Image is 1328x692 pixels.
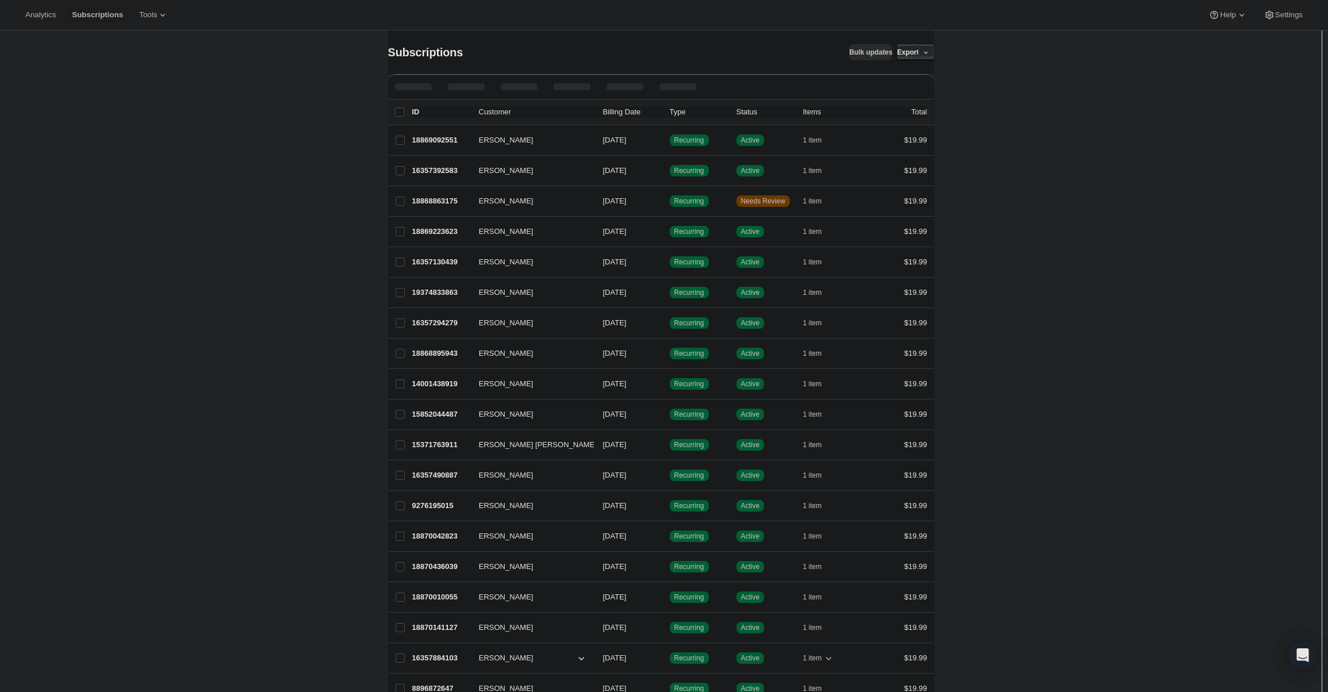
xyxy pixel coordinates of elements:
button: 1 item [803,315,835,331]
span: [DATE] [603,532,627,540]
span: $19.99 [904,440,927,449]
button: [PERSON_NAME] [472,344,587,363]
button: 1 item [803,163,835,179]
div: 16357884103[PERSON_NAME][DATE]SuccessRecurringSuccessActive1 item$19.99 [412,650,927,666]
button: 1 item [803,224,835,240]
span: [PERSON_NAME] [472,226,533,237]
span: 1 item [803,532,822,541]
span: Active [741,593,760,602]
span: Recurring [674,227,704,236]
span: $19.99 [904,653,927,662]
div: 15852044487[PERSON_NAME][DATE]SuccessRecurringSuccessActive1 item$19.99 [412,406,927,422]
button: 1 item [803,589,835,605]
p: 16357490887 [412,470,470,481]
span: [DATE] [603,410,627,418]
p: Billing Date [603,106,661,118]
span: 1 item [803,257,822,267]
span: [PERSON_NAME] [472,561,533,572]
button: Help [1202,7,1254,23]
span: Recurring [674,653,704,663]
span: [PERSON_NAME] [472,287,533,298]
p: 18868895943 [412,348,470,359]
span: [DATE] [603,623,627,632]
span: Analytics [25,10,56,20]
button: 1 item [803,285,835,301]
span: $19.99 [904,623,927,632]
button: 1 item [803,345,835,362]
span: $19.99 [904,227,927,236]
span: Needs Review [741,197,785,206]
span: 1 item [803,318,822,328]
p: ID [412,106,470,118]
span: [DATE] [603,593,627,601]
span: $19.99 [904,562,927,571]
span: [DATE] [603,318,627,327]
span: [DATE] [603,166,627,175]
button: [PERSON_NAME] [472,466,587,485]
button: 1 item [803,132,835,148]
span: [DATE] [603,197,627,205]
span: [PERSON_NAME] [472,348,533,359]
span: Bulk updates [849,48,892,57]
div: 18870010055[PERSON_NAME][DATE]SuccessRecurringSuccessActive1 item$19.99 [412,589,927,605]
button: [PERSON_NAME] [472,618,587,637]
span: Recurring [674,623,704,632]
div: 15371763911[PERSON_NAME] [PERSON_NAME][DATE]SuccessRecurringSuccessActive1 item$19.99 [412,437,927,453]
div: 9276195015[PERSON_NAME][DATE]SuccessRecurringSuccessActive1 item$19.99 [412,498,927,514]
span: Active [741,379,760,389]
span: [PERSON_NAME] [472,591,533,603]
span: $19.99 [904,532,927,540]
span: Active [741,562,760,571]
span: [DATE] [603,257,627,266]
span: Recurring [674,593,704,602]
span: 1 item [803,227,822,236]
span: 1 item [803,136,822,145]
span: [PERSON_NAME] [472,652,533,664]
span: Recurring [674,410,704,419]
span: [PERSON_NAME] [472,470,533,481]
span: Recurring [674,197,704,206]
button: Export [897,44,919,60]
span: Active [741,532,760,541]
span: [DATE] [603,227,627,236]
p: 15852044487 [412,409,470,420]
span: Recurring [674,440,704,449]
p: 18870436039 [412,561,470,572]
span: Recurring [674,471,704,480]
span: $19.99 [904,379,927,388]
div: 18870436039[PERSON_NAME][DATE]SuccessRecurringSuccessActive1 item$19.99 [412,559,927,575]
span: Recurring [674,318,704,328]
span: Active [741,440,760,449]
button: Analytics [18,7,63,23]
p: 18868863175 [412,195,470,207]
span: Subscriptions [388,46,463,59]
div: 16357130439[PERSON_NAME][DATE]SuccessRecurringSuccessActive1 item$19.99 [412,254,927,270]
p: 14001438919 [412,378,470,390]
span: $19.99 [904,136,927,144]
span: Active [741,227,760,236]
button: [PERSON_NAME] [472,314,587,332]
button: [PERSON_NAME] [472,588,587,606]
span: [PERSON_NAME] [PERSON_NAME] [472,439,597,451]
span: [PERSON_NAME] [472,500,533,512]
p: 18870141127 [412,622,470,633]
p: 16357294279 [412,317,470,329]
div: 16357294279[PERSON_NAME][DATE]SuccessRecurringSuccessActive1 item$19.99 [412,315,927,331]
button: [PERSON_NAME] [472,162,587,180]
button: [PERSON_NAME] [472,527,587,545]
span: [PERSON_NAME] [472,409,533,420]
span: [DATE] [603,653,627,662]
span: 1 item [803,653,822,663]
button: 1 item [803,437,835,453]
span: Recurring [674,532,704,541]
button: 1 item [803,376,835,392]
div: Open Intercom Messenger [1289,641,1317,669]
span: Recurring [674,501,704,510]
button: [PERSON_NAME] [472,283,587,302]
p: 16357884103 [412,652,470,664]
p: Status [736,106,794,118]
button: [PERSON_NAME] [472,558,587,576]
p: 15371763911 [412,439,470,451]
span: Active [741,318,760,328]
span: 1 item [803,471,822,480]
